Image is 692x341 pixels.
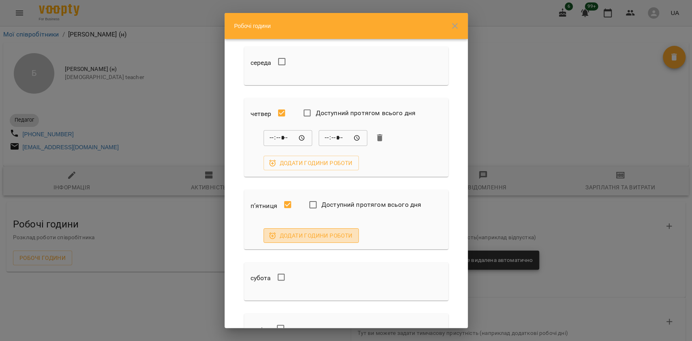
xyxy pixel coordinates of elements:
span: Додати години роботи [270,231,353,240]
div: До [319,130,367,146]
h6: субота [251,272,271,284]
div: Робочі години [225,13,468,39]
h6: четвер [251,108,272,120]
h6: середа [251,57,272,69]
div: Від [264,130,312,146]
h6: неділя [251,324,270,335]
button: Додати години роботи [264,156,359,170]
h6: п’ятниця [251,200,277,212]
span: Доступний протягом всього дня [321,200,421,210]
span: Доступний протягом всього дня [316,108,416,118]
button: Додати години роботи [264,228,359,243]
span: Додати години роботи [270,158,353,168]
button: Видалити [374,132,386,144]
